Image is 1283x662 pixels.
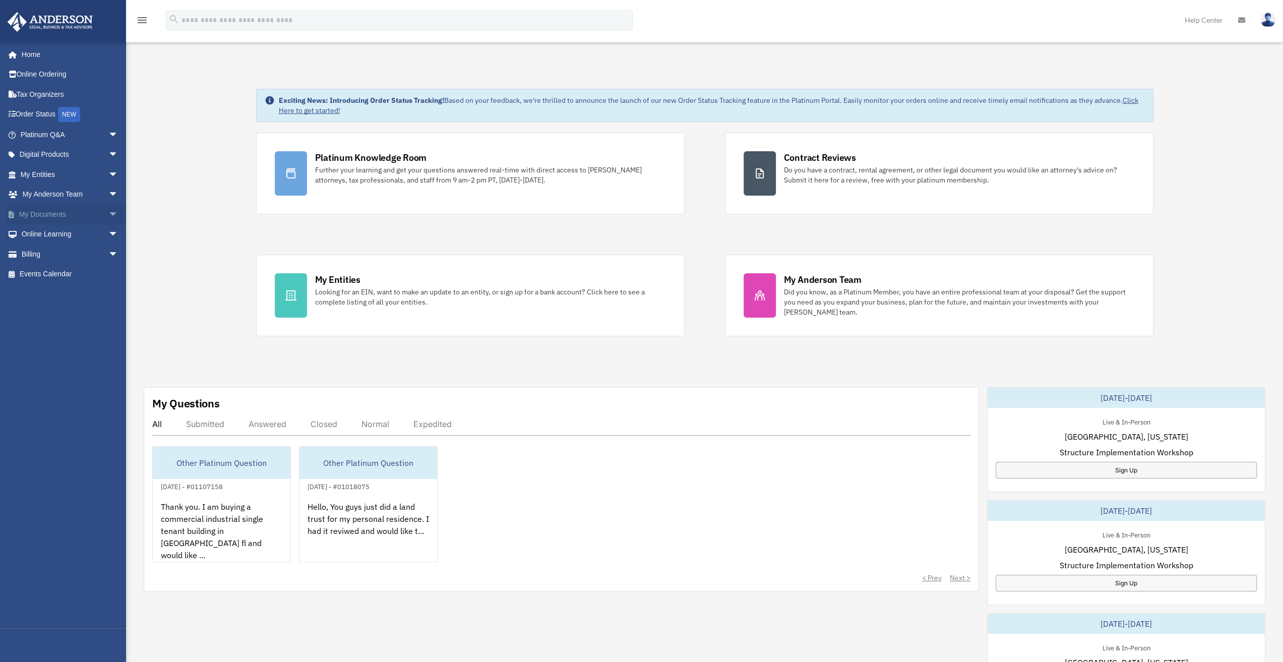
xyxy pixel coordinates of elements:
div: Did you know, as a Platinum Member, you have an entire professional team at your disposal? Get th... [784,287,1135,317]
a: Events Calendar [7,264,134,284]
div: My Questions [152,396,220,411]
div: Expedited [413,419,452,429]
span: arrow_drop_down [108,224,129,245]
span: [GEOGRAPHIC_DATA], [US_STATE] [1064,544,1188,556]
div: [DATE] - #01107158 [153,480,231,491]
a: Tax Organizers [7,84,134,104]
div: All [152,419,162,429]
img: Anderson Advisors Platinum Portal [5,12,96,32]
span: Structure Implementation Workshop [1059,446,1193,458]
a: Home [7,44,129,65]
div: [DATE] - #01018075 [299,480,378,491]
div: Live & In-Person [1094,416,1158,427]
a: My Anderson Team Did you know, as a Platinum Member, you have an entire professional team at your... [725,255,1153,336]
span: [GEOGRAPHIC_DATA], [US_STATE] [1064,431,1188,443]
div: Other Platinum Question [153,447,290,479]
div: My Entities [315,273,360,286]
div: My Anderson Team [784,273,862,286]
div: Further your learning and get your questions answered real-time with direct access to [PERSON_NAM... [315,165,666,185]
span: arrow_drop_down [108,164,129,185]
a: Other Platinum Question[DATE] - #01018075Hello, You guys just did a land trust for my personal re... [299,446,438,562]
a: My Anderson Teamarrow_drop_down [7,185,134,205]
div: [DATE]-[DATE] [988,614,1265,634]
a: Digital Productsarrow_drop_down [7,145,134,165]
div: [DATE]-[DATE] [988,501,1265,521]
span: arrow_drop_down [108,145,129,165]
a: Order StatusNEW [7,104,134,125]
a: My Entities Looking for an EIN, want to make an update to an entity, or sign up for a bank accoun... [256,255,685,336]
div: [DATE]-[DATE] [988,388,1265,408]
a: Contract Reviews Do you have a contract, rental agreement, or other legal document you would like... [725,133,1153,214]
a: Click Here to get started! [279,96,1138,115]
span: arrow_drop_down [108,125,129,145]
a: Billingarrow_drop_down [7,244,134,264]
div: Hello, You guys just did a land trust for my personal residence. I had it reviwed and would like ... [299,493,437,571]
strong: Exciting News: Introducing Order Status Tracking! [279,96,444,105]
div: Live & In-Person [1094,642,1158,652]
div: NEW [58,107,80,122]
a: Sign Up [996,462,1257,478]
img: User Pic [1260,13,1275,27]
div: Other Platinum Question [299,447,437,479]
div: Contract Reviews [784,151,856,164]
a: My Documentsarrow_drop_down [7,204,134,224]
div: Submitted [186,419,224,429]
a: Other Platinum Question[DATE] - #01107158Thank you. I am buying a commercial industrial single te... [152,446,291,562]
span: Structure Implementation Workshop [1059,559,1193,571]
div: Do you have a contract, rental agreement, or other legal document you would like an attorney's ad... [784,165,1135,185]
span: arrow_drop_down [108,204,129,225]
a: Platinum Q&Aarrow_drop_down [7,125,134,145]
a: Platinum Knowledge Room Further your learning and get your questions answered real-time with dire... [256,133,685,214]
a: Sign Up [996,575,1257,591]
div: Looking for an EIN, want to make an update to an entity, or sign up for a bank account? Click her... [315,287,666,307]
span: arrow_drop_down [108,244,129,265]
a: Online Learningarrow_drop_down [7,224,134,245]
div: Based on your feedback, we're thrilled to announce the launch of our new Order Status Tracking fe... [279,95,1145,115]
div: Platinum Knowledge Room [315,151,427,164]
i: menu [136,14,148,26]
div: Thank you. I am buying a commercial industrial single tenant building in [GEOGRAPHIC_DATA] fl and... [153,493,290,571]
span: arrow_drop_down [108,185,129,205]
div: Live & In-Person [1094,529,1158,539]
i: search [168,14,179,25]
div: Closed [311,419,337,429]
a: menu [136,18,148,26]
a: My Entitiesarrow_drop_down [7,164,134,185]
div: Normal [361,419,389,429]
div: Answered [249,419,286,429]
a: Online Ordering [7,65,134,85]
